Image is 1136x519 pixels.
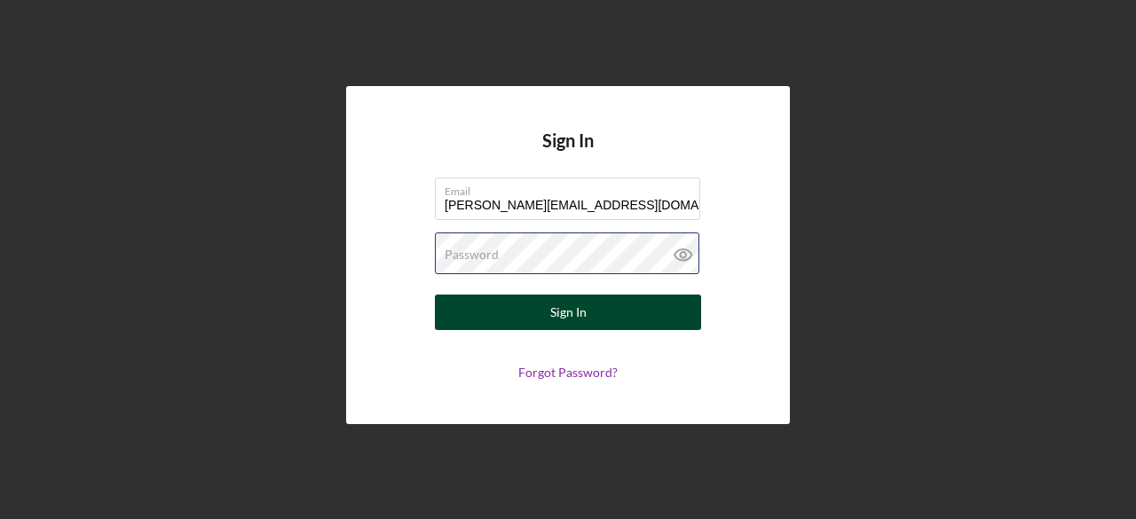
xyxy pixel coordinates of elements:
[435,295,701,330] button: Sign In
[445,248,499,262] label: Password
[550,295,587,330] div: Sign In
[445,178,700,198] label: Email
[542,130,594,177] h4: Sign In
[518,365,618,380] a: Forgot Password?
